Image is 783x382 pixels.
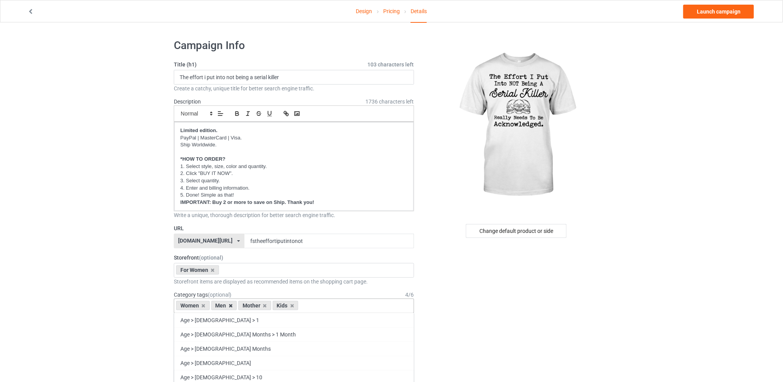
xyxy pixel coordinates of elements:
a: Launch campaign [683,5,754,19]
p: 1. Select style, size, color and quantity. [180,163,408,170]
label: URL [174,224,414,232]
p: 5. Done! Simple as that! [180,192,408,199]
p: 3. Select quantity. [180,177,408,185]
p: PayPal | MasterCard | Visa. [180,134,408,142]
div: Kids [273,301,299,310]
strong: *HOW TO ORDER? [180,156,226,162]
label: Storefront [174,254,414,261]
p: 4. Enter and billing information. [180,185,408,192]
div: Age > [DEMOGRAPHIC_DATA] > 1 [174,313,414,327]
label: Description [174,98,201,105]
div: Age > [DEMOGRAPHIC_DATA] Months > 1 Month [174,327,414,341]
span: 1736 characters left [366,98,414,105]
div: Age > [DEMOGRAPHIC_DATA] Months [174,341,414,356]
div: Create a catchy, unique title for better search engine traffic. [174,85,414,92]
p: Ship Worldwide. [180,141,408,149]
div: Details [411,0,427,23]
p: 2. Click "BUY IT NOW". [180,170,408,177]
strong: Limited edition. [180,127,217,133]
a: Design [356,0,372,22]
div: Women [176,301,210,310]
div: [DOMAIN_NAME][URL] [178,238,233,243]
div: Mother [238,301,271,310]
div: Write a unique, thorough description for better search engine traffic. [174,211,414,219]
div: Men [211,301,237,310]
span: (optional) [208,292,231,298]
label: Category tags [174,291,231,299]
a: Pricing [383,0,400,22]
div: Change default product or side [466,224,567,238]
div: For Women [176,265,219,275]
div: Age > [DEMOGRAPHIC_DATA] [174,356,414,370]
div: Storefront items are displayed as recommended items on the shopping cart page. [174,278,414,285]
strong: IMPORTANT: Buy 2 or more to save on Ship. Thank you! [180,199,314,205]
span: 103 characters left [368,61,414,68]
label: Title (h1) [174,61,414,68]
h1: Campaign Info [174,39,414,53]
span: (optional) [199,255,223,261]
div: 4 / 6 [406,291,414,299]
